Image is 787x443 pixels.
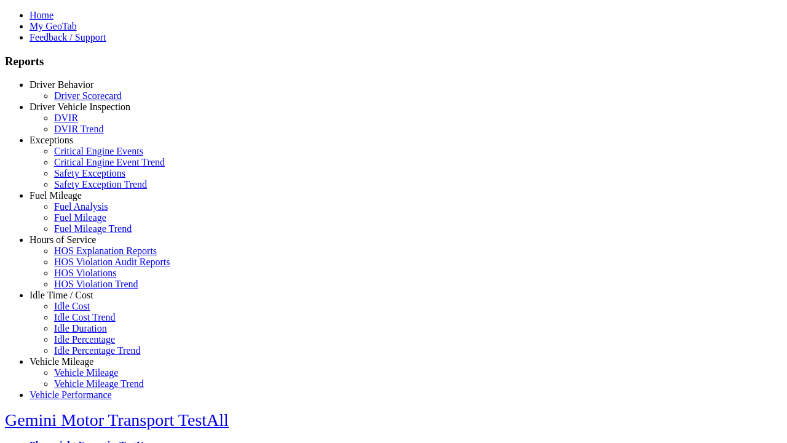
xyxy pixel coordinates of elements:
[54,334,115,345] a: Idle Percentage
[54,323,107,333] a: Idle Duration
[30,79,93,90] a: Driver Behavior
[30,290,93,300] a: Idle Time / Cost
[54,345,140,356] a: Idle Percentage Trend
[54,113,78,123] a: DVIR
[30,190,82,201] a: Fuel Mileage
[54,124,103,134] a: DVIR Trend
[30,356,93,367] a: Vehicle Mileage
[54,157,165,167] a: Critical Engine Event Trend
[30,234,96,245] a: Hours of Service
[54,223,132,234] a: Fuel Mileage Trend
[30,21,77,31] a: My GeoTab
[30,10,53,20] a: Home
[54,312,116,322] a: Idle Cost Trend
[54,168,125,178] a: Safety Exceptions
[30,135,73,145] a: Exceptions
[30,32,106,42] a: Feedback / Support
[54,90,122,101] a: Driver Scorecard
[54,279,138,289] a: HOS Violation Trend
[30,102,130,112] a: Driver Vehicle Inspection
[54,367,118,378] a: Vehicle Mileage
[54,212,106,223] a: Fuel Mileage
[30,389,112,400] a: Vehicle Performance
[54,201,108,212] a: Fuel Analysis
[54,378,144,389] a: Vehicle Mileage Trend
[54,257,170,267] a: HOS Violation Audit Reports
[54,301,90,311] a: Idle Cost
[5,55,782,68] h3: Reports
[54,268,116,278] a: HOS Violations
[54,245,157,256] a: HOS Explanation Reports
[5,410,229,429] a: Gemini Motor Transport TestAll
[54,146,143,156] a: Critical Engine Events
[54,179,147,190] a: Safety Exception Trend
